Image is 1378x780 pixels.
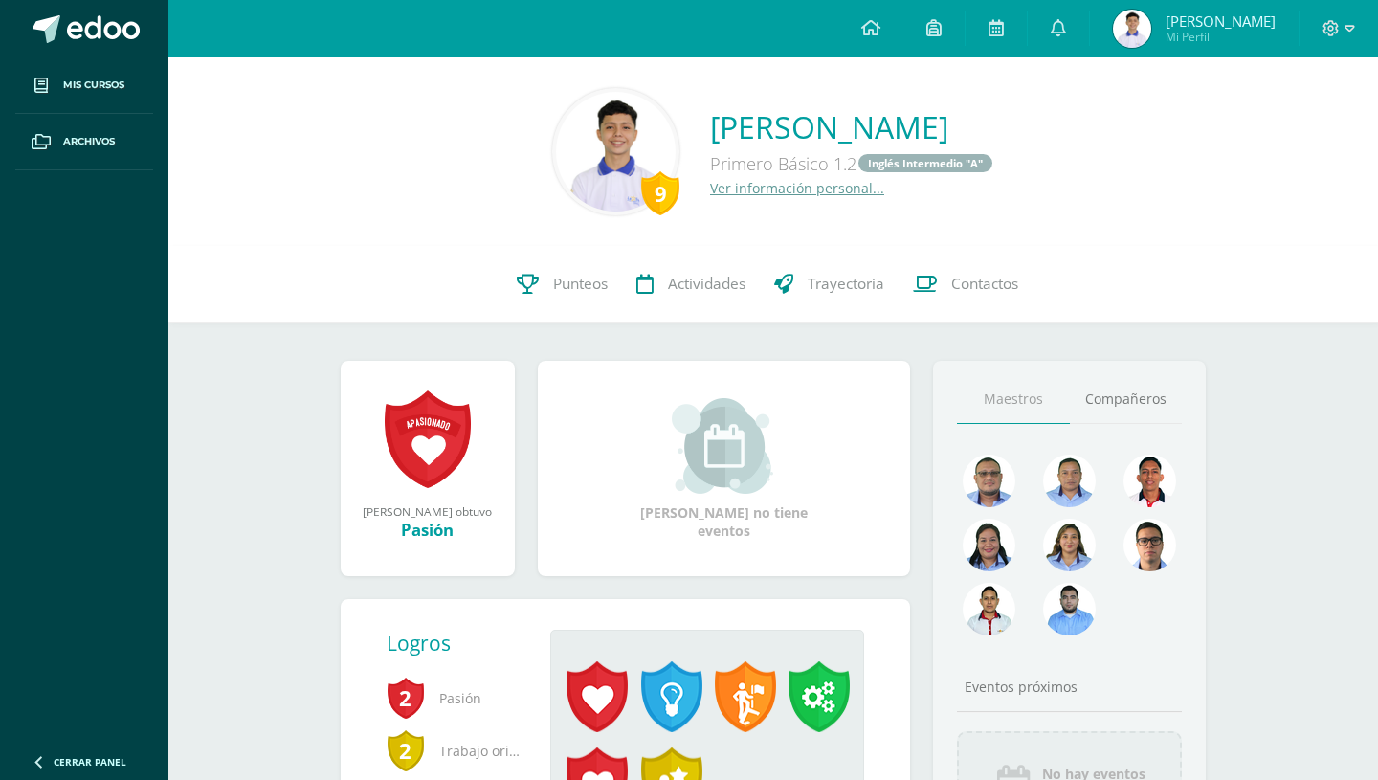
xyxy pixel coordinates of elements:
[710,147,994,179] div: Primero Básico 1.2
[1123,519,1176,571] img: b3275fa016b95109afc471d3b448d7ac.png
[1070,375,1183,424] a: Compañeros
[622,246,760,323] a: Actividades
[710,179,884,197] a: Ver información personal...
[387,630,536,657] div: Logros
[963,583,1015,635] img: 6b516411093031de2315839688b6386d.png
[63,78,124,93] span: Mis cursos
[502,246,622,323] a: Punteos
[641,171,679,215] div: 9
[553,274,608,294] span: Punteos
[1043,455,1096,507] img: 2efff582389d69505e60b50fc6d5bd41.png
[760,246,899,323] a: Trayectoria
[672,398,776,494] img: event_small.png
[957,678,1183,696] div: Eventos próximos
[808,274,884,294] span: Trayectoria
[387,676,425,720] span: 2
[951,274,1018,294] span: Contactos
[387,672,521,724] span: Pasión
[628,398,819,540] div: [PERSON_NAME] no tiene eventos
[1123,455,1176,507] img: 89a3ce4a01dc90e46980c51de3177516.png
[1166,29,1276,45] span: Mi Perfil
[668,274,745,294] span: Actividades
[387,728,425,772] span: 2
[63,134,115,149] span: Archivos
[556,92,676,212] img: aca17133c35eb111d6ac9e08f768fa6a.png
[360,503,496,519] div: [PERSON_NAME] obtuvo
[710,106,994,147] a: [PERSON_NAME]
[15,57,153,114] a: Mis cursos
[387,724,521,777] span: Trabajo original
[1043,519,1096,571] img: 72fdff6db23ea16c182e3ba03ce826f1.png
[360,519,496,541] div: Pasión
[957,375,1070,424] a: Maestros
[1113,10,1151,48] img: e7488097914214f4de9507f8cb12cde5.png
[899,246,1033,323] a: Contactos
[1043,583,1096,635] img: bb84a3b7bf7504f214959ad1f5a3e741.png
[963,519,1015,571] img: 4a7f7f1a360f3d8e2a3425f4c4febaf9.png
[54,755,126,769] span: Cerrar panel
[1166,11,1276,31] span: [PERSON_NAME]
[963,455,1015,507] img: 99962f3fa423c9b8099341731b303440.png
[15,114,153,170] a: Archivos
[858,154,992,172] a: Inglés Intermedio "A"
